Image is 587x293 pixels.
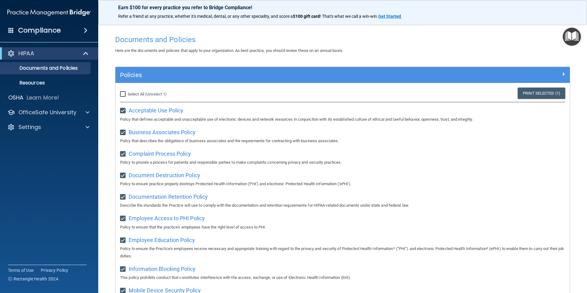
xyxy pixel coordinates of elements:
span: Document Destruction Policy [129,172,200,178]
p: Policy to ensure practice properly destroys Protected Health Information ('PHI') and electronic P... [120,180,565,188]
p: Policy to ensure the Practice's employees receive necessary and appropriate training with regard ... [120,245,565,260]
input: Select All (Unselect 1) [120,92,127,97]
p: Earn $100 for every practice you refer to Bridge Compliance! [118,5,567,10]
p: Documents and Policies [4,65,88,71]
a: (Unselect 1) [145,92,167,96]
span: Documentation Retention Policy [129,193,208,200]
a: HIPAA [7,50,89,57]
a: Get Started [378,14,402,19]
h4: Compliance [18,26,61,35]
span: ! That's what we call a win-win. [320,14,378,19]
h5: Policies [120,72,452,78]
p: Policy that describes the obligations of business associates and the requirements for contracting... [120,137,565,145]
h4: Documents and Policies [115,36,570,44]
p: OfficeSafe University [18,109,76,116]
a: Privacy Policy [41,267,68,273]
p: HIPAA [18,50,34,57]
span: Employee Access to PHI Policy [129,215,205,221]
a: Terms of Use [8,267,33,273]
strong: Get Started [378,14,401,19]
strong: $100 gift card [293,14,320,19]
span: Ⓒ Rectangle Health 2024 [8,276,58,282]
a: Print Selected (1) [518,88,565,99]
span: Employee Education Policy [129,237,195,243]
p: Policy to ensure that the practice's employees have the right level of access to PHI. [120,224,565,231]
span: Acceptable Use Policy [129,107,183,114]
p: Policy to provide a process for patients and responsible parties to make complaints concerning pr... [120,159,565,166]
span: Refer a friend at any practice, whether it's medical, dental, or any other speciality, and score a [118,14,293,19]
a: Policies [120,70,565,80]
img: PMB logo [7,6,91,19]
span: Business Associates Policy [129,129,196,135]
span: Information Blocking Policy [129,266,196,272]
p: This policy prohibits conduct that constitutes interference with the access, exchange, or use of ... [120,274,565,281]
a: Settings [7,123,89,131]
a: OfficeSafe University [7,109,89,116]
span: Complaint Process Policy [129,150,191,157]
span: Select All [128,92,144,96]
p: OSHA [8,94,24,101]
p: Learn More! [27,94,59,101]
button: Open Resource Center [563,28,581,46]
p: Describe the standards the Practice will use to comply with the documentation and retention requi... [120,202,565,209]
p: Settings [18,123,41,131]
p: Policy that defines acceptable and unacceptable use of electronic devices and network resources i... [120,116,565,123]
p: Resources [4,80,88,86]
span: Here are the documents and policies that apply to your organization. As best practice, you should... [115,48,343,53]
